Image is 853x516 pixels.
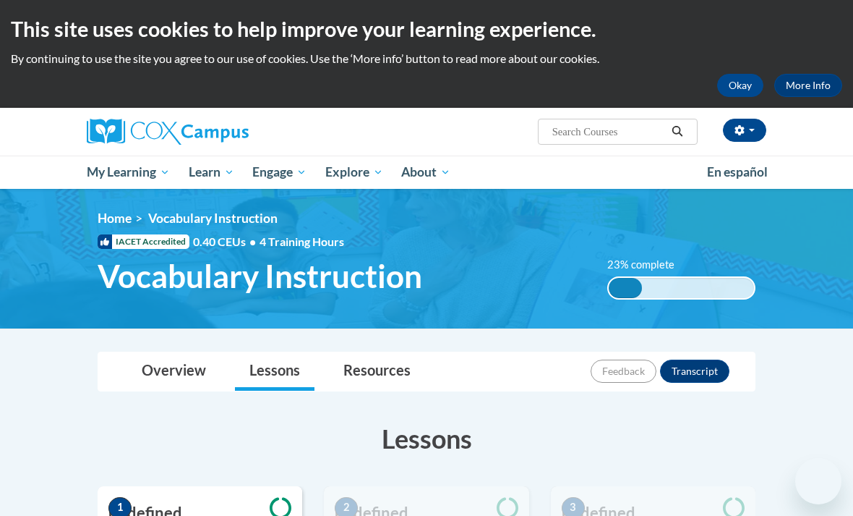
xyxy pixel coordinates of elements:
input: Search Courses [551,123,666,140]
h2: This site uses cookies to help improve your learning experience. [11,14,842,43]
a: Cox Campus [87,119,299,145]
iframe: Button to launch messaging window [795,458,841,504]
span: • [249,234,256,248]
p: By continuing to use the site you agree to our use of cookies. Use the ‘More info’ button to read... [11,51,842,67]
a: Engage [243,156,316,189]
span: En español [707,164,768,179]
a: En español [698,157,777,187]
a: Resources [329,352,425,391]
span: Explore [325,164,383,181]
a: About [393,156,460,189]
span: Vocabulary Instruction [98,257,422,295]
span: My Learning [87,164,170,181]
span: IACET Accredited [98,234,189,249]
a: Overview [127,352,220,391]
span: Vocabulary Instruction [148,211,278,226]
a: My Learning [77,156,179,189]
button: Okay [717,74,763,97]
button: Account Settings [723,119,766,142]
span: 0.40 CEUs [193,234,260,250]
label: 23% complete [607,257,690,273]
span: Learn [189,164,234,181]
a: Lessons [235,352,314,391]
button: Feedback [591,360,656,383]
a: More Info [774,74,842,97]
span: 4 Training Hours [260,234,344,248]
a: Home [98,211,132,226]
div: Main menu [76,156,777,189]
img: Cox Campus [87,119,249,145]
span: Engage [252,164,307,181]
h3: Lessons [98,420,755,457]
a: Learn [179,156,244,189]
span: About [401,164,450,181]
button: Transcript [660,360,729,383]
button: Search [666,123,688,140]
div: 23% complete [609,278,642,298]
a: Explore [316,156,393,189]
